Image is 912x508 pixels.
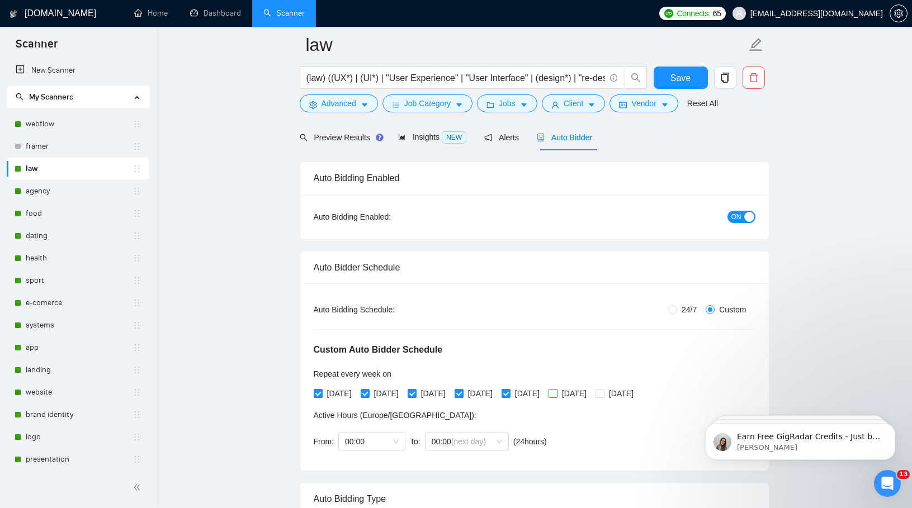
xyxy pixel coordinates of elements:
a: brand identity [26,403,133,426]
span: bars [392,101,400,109]
span: Alerts [484,133,519,142]
a: landing [26,359,133,381]
img: upwork-logo.png [664,9,673,18]
div: Auto Bidding Enabled: [314,211,461,223]
button: search [625,67,647,89]
span: double-left [133,482,144,493]
li: presentation [7,448,149,471]
span: Jobs [499,97,516,110]
li: New Scanner [7,59,149,82]
span: 24/7 [677,303,701,316]
span: holder [133,433,141,441]
button: userClientcaret-down [542,94,606,112]
span: search [625,73,646,83]
span: search [300,134,308,141]
span: holder [133,455,141,464]
span: delete [743,73,764,83]
span: [DATE] [604,387,638,400]
span: My Scanners [16,92,73,102]
span: holder [133,298,141,307]
span: search [16,93,23,101]
span: holder [133,365,141,374]
span: holder [133,231,141,240]
button: delete [743,67,765,89]
button: Save [654,67,708,89]
span: holder [133,142,141,151]
span: (next day) [451,437,486,446]
div: Auto Bidding Schedule: [314,303,461,316]
span: caret-down [588,101,596,109]
span: 65 [713,7,721,20]
a: website [26,381,133,403]
span: 00:00 [345,433,399,450]
a: presentation [26,448,133,471]
span: [DATE] [370,387,403,400]
span: [DATE] [511,387,544,400]
span: holder [133,164,141,173]
span: Preview Results [300,133,380,142]
h5: Custom Auto Bidder Schedule [314,343,443,357]
span: [DATE] [323,387,356,400]
span: NEW [442,131,466,144]
span: Custom [715,303,750,316]
span: Connects: [677,7,710,20]
span: From: [314,437,334,446]
iframe: Intercom live chat [874,470,901,497]
a: agency [26,180,133,202]
a: searchScanner [263,8,305,18]
span: holder [133,276,141,285]
img: logo [10,5,17,23]
a: food [26,202,133,225]
span: Scanner [7,36,67,59]
span: edit [749,37,763,52]
span: copy [715,73,736,83]
li: dating [7,225,149,247]
div: Tooltip anchor [375,132,385,143]
a: homeHome [134,8,168,18]
a: health [26,247,133,269]
span: notification [484,134,492,141]
span: setting [890,9,907,18]
button: barsJob Categorycaret-down [382,94,472,112]
span: [DATE] [464,387,497,400]
span: holder [133,321,141,330]
span: Repeat every week on [314,369,391,378]
span: holder [133,410,141,419]
span: Job Category [404,97,451,110]
span: To: [410,437,420,446]
button: copy [714,67,736,89]
span: Advanced [322,97,356,110]
a: framer [26,135,133,158]
span: idcard [619,101,627,109]
span: ON [731,211,741,223]
a: e-comerce [26,292,133,314]
span: holder [133,343,141,352]
li: agency [7,180,149,202]
span: My Scanners [29,92,73,102]
li: framer [7,135,149,158]
input: Scanner name... [306,31,746,59]
li: landing [7,359,149,381]
iframe: Intercom notifications повідомлення [688,400,912,478]
span: user [551,101,559,109]
li: e-comerce [7,292,149,314]
span: Insights [398,132,466,141]
span: setting [309,101,317,109]
a: webflow [26,113,133,135]
li: law [7,158,149,180]
span: Auto Bidder [537,133,592,142]
a: app [26,336,133,359]
span: caret-down [520,101,528,109]
span: holder [133,254,141,263]
span: robot [537,134,545,141]
input: Search Freelance Jobs... [306,71,605,85]
a: dating [26,225,133,247]
span: [DATE] [417,387,450,400]
li: food [7,202,149,225]
span: Active Hours ( Europe/[GEOGRAPHIC_DATA] ): [314,411,476,420]
li: systems [7,314,149,336]
a: dashboardDashboard [190,8,241,18]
